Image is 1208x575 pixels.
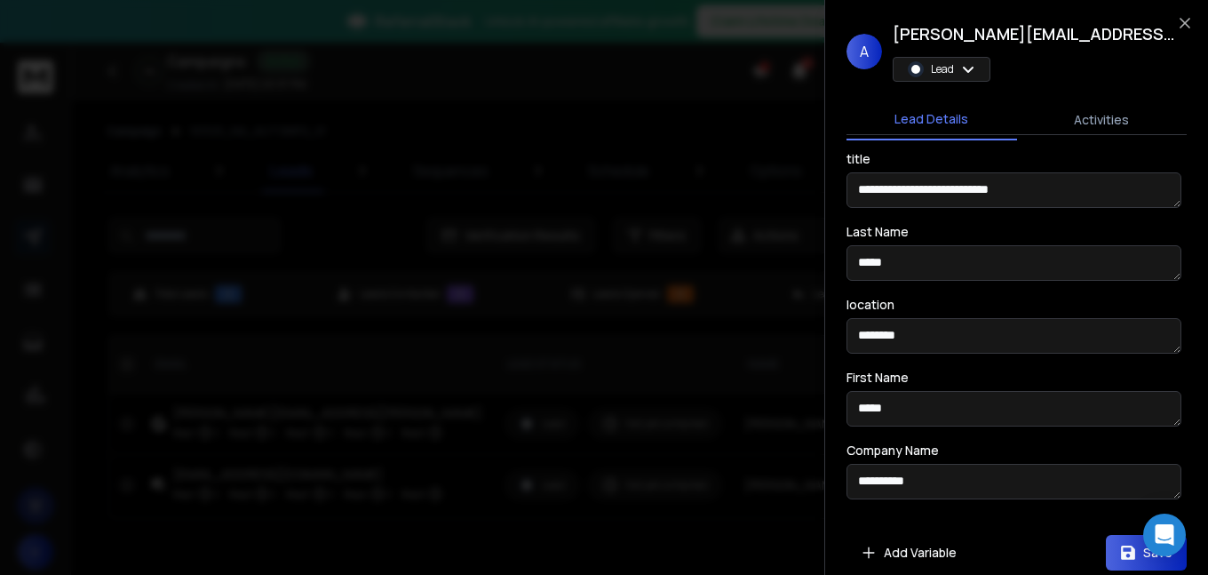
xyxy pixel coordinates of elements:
label: title [846,153,870,165]
div: Open Intercom Messenger [1143,514,1186,556]
label: location [846,299,894,311]
label: Last Name [846,226,909,238]
button: Add Variable [846,535,971,571]
button: Save [1106,535,1187,571]
p: Lead [931,62,954,76]
button: Lead Details [846,100,1017,140]
h1: [PERSON_NAME][EMAIL_ADDRESS][PERSON_NAME] [893,21,1177,46]
button: Activities [1017,100,1188,140]
span: A [846,34,882,69]
label: Company Name [846,444,939,457]
label: First Name [846,371,909,384]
